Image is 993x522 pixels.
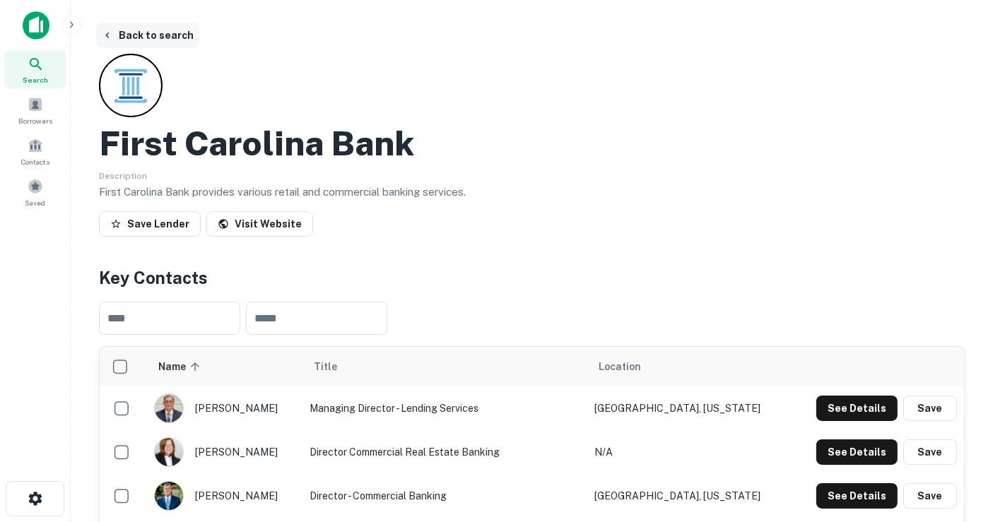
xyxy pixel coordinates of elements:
[21,156,49,167] span: Contacts
[922,409,993,477] iframe: Chat Widget
[154,437,295,467] div: [PERSON_NAME]
[587,347,790,386] th: Location
[23,11,49,40] img: capitalize-icon.png
[816,439,898,465] button: See Details
[302,386,588,430] td: Managing Director - Lending Services
[155,482,183,510] img: 1625625991419
[587,474,790,518] td: [GEOGRAPHIC_DATA], [US_STATE]
[4,91,66,129] a: Borrowers
[154,481,295,511] div: [PERSON_NAME]
[587,386,790,430] td: [GEOGRAPHIC_DATA], [US_STATE]
[302,474,588,518] td: Director - Commercial Banking
[314,358,356,375] span: Title
[99,211,201,237] button: Save Lender
[155,438,183,466] img: 1723116621884
[23,74,48,85] span: Search
[599,358,641,375] span: Location
[18,115,52,126] span: Borrowers
[587,430,790,474] td: N/A
[99,171,147,181] span: Description
[4,132,66,170] a: Contacts
[816,396,898,421] button: See Details
[302,347,588,386] th: Title
[154,393,295,423] div: [PERSON_NAME]
[903,439,957,465] button: Save
[147,347,302,386] th: Name
[206,211,313,237] a: Visit Website
[903,396,957,421] button: Save
[4,173,66,211] a: Saved
[302,430,588,474] td: Director Commercial Real Estate Banking
[158,358,204,375] span: Name
[99,123,414,164] h2: First Carolina Bank
[155,394,183,422] img: 1683163718012
[99,184,965,201] p: First Carolina Bank provides various retail and commercial banking services.
[96,23,199,48] button: Back to search
[816,483,898,509] button: See Details
[4,50,66,88] a: Search
[903,483,957,509] button: Save
[99,265,965,290] h4: Key Contacts
[25,197,46,208] span: Saved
